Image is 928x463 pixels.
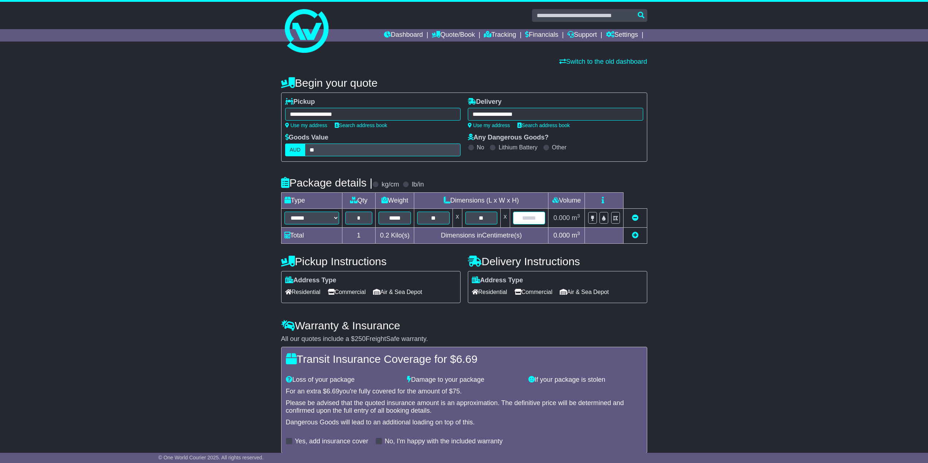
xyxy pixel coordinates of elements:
[468,255,647,267] h4: Delivery Instructions
[281,319,647,331] h4: Warranty & Insurance
[548,193,585,209] td: Volume
[472,286,507,298] span: Residential
[342,193,376,209] td: Qty
[477,144,484,151] label: No
[414,193,548,209] td: Dimensions (L x W x H)
[380,232,389,239] span: 0.2
[632,214,638,221] a: Remove this item
[281,77,647,89] h4: Begin your quote
[453,388,460,395] span: 75
[285,286,321,298] span: Residential
[552,144,567,151] label: Other
[281,177,373,189] h4: Package details |
[285,122,327,128] a: Use my address
[525,29,558,42] a: Financials
[484,29,516,42] a: Tracking
[376,193,414,209] td: Weight
[285,144,306,156] label: AUD
[515,286,552,298] span: Commercial
[373,286,422,298] span: Air & Sea Depot
[285,276,337,285] label: Address Type
[577,231,580,236] sup: 3
[281,255,461,267] h4: Pickup Instructions
[381,181,399,189] label: kg/cm
[559,58,647,65] a: Switch to the old dashboard
[158,455,264,460] span: © One World Courier 2025. All rights reserved.
[384,29,423,42] a: Dashboard
[403,376,525,384] div: Damage to your package
[286,353,642,365] h4: Transit Insurance Coverage for $
[385,438,503,446] label: No, I'm happy with the included warranty
[376,228,414,244] td: Kilo(s)
[572,214,580,221] span: m
[432,29,475,42] a: Quote/Book
[327,388,339,395] span: 6.69
[577,213,580,219] sup: 3
[554,214,570,221] span: 0.000
[281,228,342,244] td: Total
[472,276,523,285] label: Address Type
[453,209,462,228] td: x
[468,134,549,142] label: Any Dangerous Goods?
[286,388,642,396] div: For an extra $ you're fully covered for the amount of $ .
[554,232,570,239] span: 0.000
[342,228,376,244] td: 1
[572,232,580,239] span: m
[632,232,638,239] a: Add new item
[286,399,642,415] div: Please be advised that the quoted insurance amount is an approximation. The definitive price will...
[412,181,424,189] label: lb/in
[501,209,510,228] td: x
[285,98,315,106] label: Pickup
[286,419,642,427] div: Dangerous Goods will lead to an additional loading on top of this.
[468,98,502,106] label: Delivery
[295,438,368,446] label: Yes, add insurance cover
[281,335,647,343] div: All our quotes include a $ FreightSafe warranty.
[328,286,366,298] span: Commercial
[468,122,510,128] a: Use my address
[335,122,387,128] a: Search address book
[560,286,609,298] span: Air & Sea Depot
[498,144,537,151] label: Lithium Battery
[414,228,548,244] td: Dimensions in Centimetre(s)
[517,122,570,128] a: Search address book
[567,29,597,42] a: Support
[281,193,342,209] td: Type
[282,376,404,384] div: Loss of your package
[606,29,638,42] a: Settings
[285,134,329,142] label: Goods Value
[355,335,366,342] span: 250
[456,353,477,365] span: 6.69
[525,376,646,384] div: If your package is stolen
